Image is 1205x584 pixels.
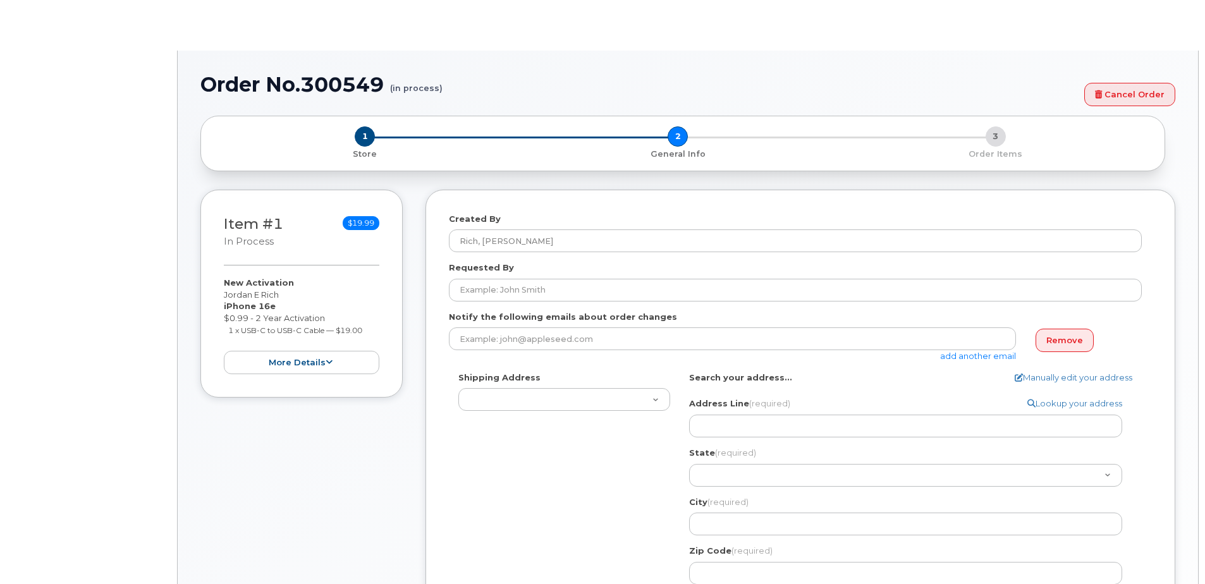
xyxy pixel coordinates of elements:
label: Shipping Address [458,372,541,384]
div: Jordan E Rich $0.99 - 2 Year Activation [224,277,379,374]
a: add another email [940,351,1016,361]
span: (required) [707,497,749,507]
span: $19.99 [343,216,379,230]
label: Search your address... [689,372,792,384]
label: Notify the following emails about order changes [449,311,677,323]
a: Cancel Order [1084,83,1175,106]
button: more details [224,351,379,374]
a: Remove [1036,329,1094,352]
a: Lookup your address [1027,398,1122,410]
label: City [689,496,749,508]
a: 1 Store [211,147,519,160]
label: Zip Code [689,545,773,557]
small: in process [224,236,274,247]
a: Manually edit your address [1015,372,1132,384]
strong: iPhone 16e [224,301,276,311]
span: (required) [749,398,790,408]
span: 1 [355,126,375,147]
label: State [689,447,756,459]
input: Example: john@appleseed.com [449,327,1016,350]
small: 1 x USB-C to USB-C Cable — $19.00 [228,325,362,335]
h1: Order No.300549 [200,73,1078,95]
label: Address Line [689,398,790,410]
label: Requested By [449,262,514,274]
span: (required) [731,545,773,556]
h3: Item #1 [224,216,283,248]
span: (required) [715,447,756,458]
small: (in process) [390,73,443,93]
strong: New Activation [224,277,294,288]
input: Example: John Smith [449,279,1142,301]
label: Created By [449,213,501,225]
p: Store [216,149,514,160]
